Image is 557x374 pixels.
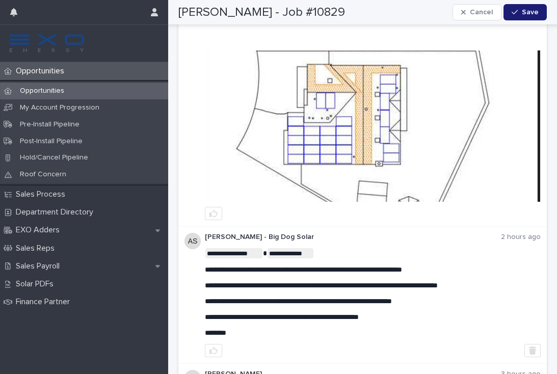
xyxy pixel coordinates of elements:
p: Solar PDFs [12,279,62,289]
p: Finance Partner [12,297,78,307]
button: Save [503,4,547,20]
p: Post-Install Pipeline [12,137,91,146]
p: Opportunities [12,66,72,76]
p: Roof Concern [12,170,74,179]
p: Sales Process [12,190,73,199]
p: 2 hours ago [501,233,541,242]
button: Delete post [524,344,541,357]
p: Hold/Cancel Pipeline [12,153,96,162]
img: FKS5r6ZBThi8E5hshIGi [8,33,86,54]
button: like this post [205,207,222,220]
p: Department Directory [12,207,101,217]
p: Pre-Install Pipeline [12,120,88,129]
p: [PERSON_NAME] - Big Dog Solar [205,233,501,242]
p: Opportunities [12,87,72,95]
p: My Account Progression [12,103,108,112]
span: Cancel [470,9,493,16]
button: Cancel [453,4,501,20]
span: Save [522,9,539,16]
button: like this post [205,344,222,357]
p: EXO Adders [12,225,68,235]
p: Sales Reps [12,244,63,253]
p: Sales Payroll [12,261,68,271]
h2: [PERSON_NAME] - Job #10829 [178,5,345,20]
